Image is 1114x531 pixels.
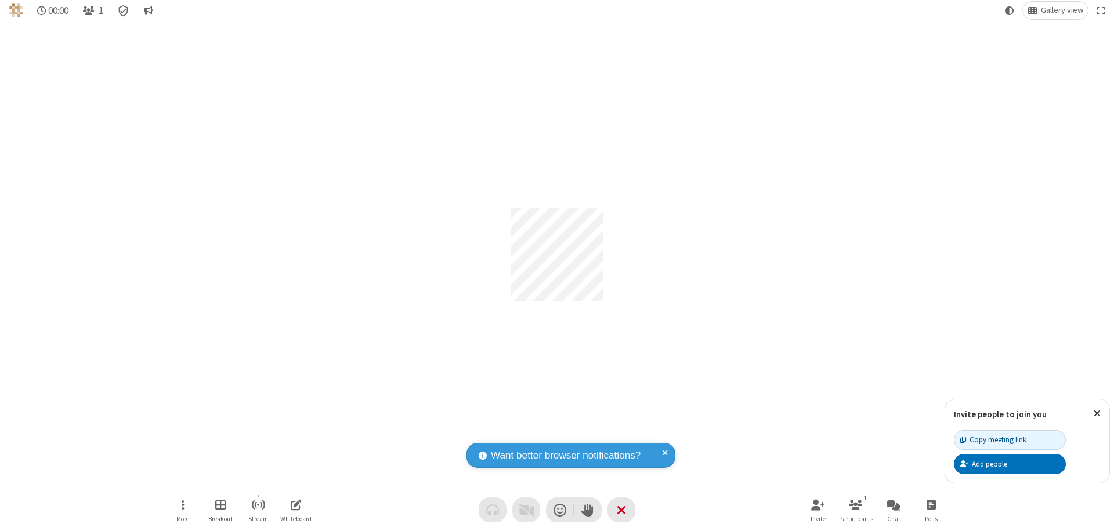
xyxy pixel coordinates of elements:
[176,515,189,522] span: More
[574,497,602,522] button: Raise hand
[801,493,835,526] button: Invite participants (⌘+Shift+I)
[1085,399,1109,428] button: Close popover
[9,3,23,17] img: QA Selenium DO NOT DELETE OR CHANGE
[954,454,1066,474] button: Add people
[607,497,635,522] button: End or leave meeting
[1041,6,1083,15] span: Gallery view
[839,515,873,522] span: Participants
[48,5,68,16] span: 00:00
[1023,2,1088,19] button: Change layout
[78,2,108,19] button: Open participant list
[954,430,1066,450] button: Copy meeting link
[954,409,1047,420] label: Invite people to join you
[512,497,540,522] button: Video
[876,493,911,526] button: Open chat
[838,493,873,526] button: Open participant list
[811,515,826,522] span: Invite
[113,2,135,19] div: Meeting details Encryption enabled
[1093,2,1110,19] button: Fullscreen
[203,493,238,526] button: Manage Breakout Rooms
[165,493,200,526] button: Open menu
[914,493,949,526] button: Open poll
[860,493,870,503] div: 1
[280,515,312,522] span: Whiteboard
[546,497,574,522] button: Send a reaction
[1000,2,1019,19] button: Using system theme
[887,515,900,522] span: Chat
[241,493,276,526] button: Start streaming
[278,493,313,526] button: Open shared whiteboard
[208,515,233,522] span: Breakout
[248,515,268,522] span: Stream
[479,497,507,522] button: Audio problem - check your Internet connection or call by phone
[960,434,1026,445] div: Copy meeting link
[99,5,103,16] span: 1
[32,2,74,19] div: Timer
[925,515,938,522] span: Polls
[139,2,157,19] button: Conversation
[491,448,641,463] span: Want better browser notifications?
